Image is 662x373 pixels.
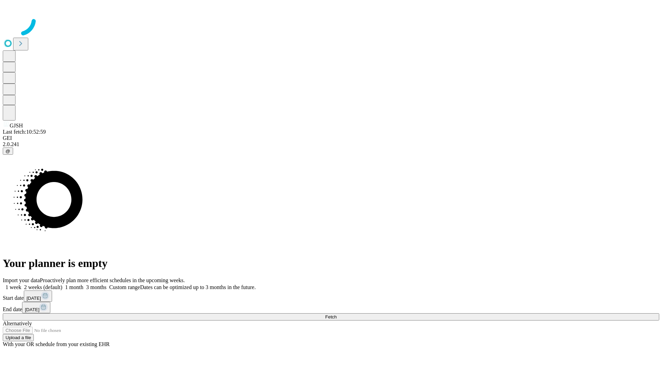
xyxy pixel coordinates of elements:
[3,135,659,141] div: GEI
[3,302,659,313] div: End date
[6,284,21,290] span: 1 week
[3,147,13,155] button: @
[3,341,110,347] span: With your OR schedule from your existing EHR
[27,296,41,301] span: [DATE]
[10,123,23,128] span: GJSH
[3,290,659,302] div: Start date
[3,313,659,321] button: Fetch
[3,277,40,283] span: Import your data
[3,334,34,341] button: Upload a file
[3,141,659,147] div: 2.0.241
[325,314,337,319] span: Fetch
[24,290,52,302] button: [DATE]
[3,321,32,326] span: Alternatively
[65,284,83,290] span: 1 month
[24,284,62,290] span: 2 weeks (default)
[3,129,46,135] span: Last fetch: 10:52:59
[86,284,107,290] span: 3 months
[25,307,39,312] span: [DATE]
[22,302,50,313] button: [DATE]
[140,284,255,290] span: Dates can be optimized up to 3 months in the future.
[6,149,10,154] span: @
[3,257,659,270] h1: Your planner is empty
[40,277,185,283] span: Proactively plan more efficient schedules in the upcoming weeks.
[109,284,140,290] span: Custom range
